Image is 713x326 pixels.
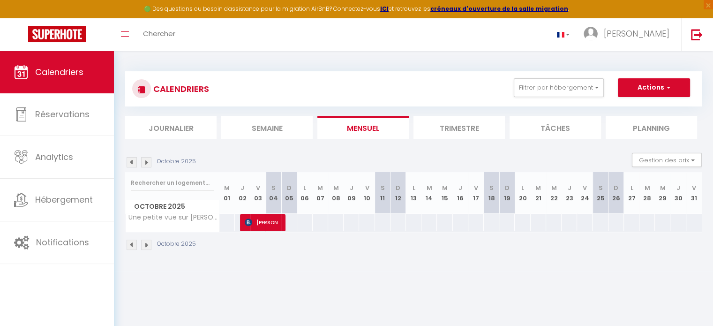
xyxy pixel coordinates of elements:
p: Octobre 2025 [157,157,196,166]
span: Octobre 2025 [126,200,219,213]
th: 20 [515,172,530,214]
abbr: J [350,183,353,192]
th: 24 [577,172,593,214]
abbr: M [442,183,448,192]
th: 06 [297,172,313,214]
h3: CALENDRIERS [151,78,209,99]
button: Ouvrir le widget de chat LiveChat [8,4,36,32]
th: 29 [655,172,670,214]
abbr: L [630,183,633,192]
th: 01 [219,172,235,214]
abbr: J [458,183,462,192]
th: 04 [266,172,281,214]
abbr: J [240,183,244,192]
th: 13 [406,172,421,214]
abbr: J [568,183,571,192]
th: 30 [670,172,686,214]
abbr: D [614,183,618,192]
th: 09 [344,172,359,214]
a: créneaux d'ouverture de la salle migration [430,5,568,13]
th: 12 [390,172,406,214]
img: ... [584,27,598,41]
th: 31 [686,172,702,214]
span: [PERSON_NAME] [245,213,281,231]
abbr: S [598,183,602,192]
li: Trimestre [413,116,505,139]
abbr: D [505,183,510,192]
abbr: M [317,183,323,192]
abbr: V [256,183,260,192]
abbr: V [474,183,478,192]
th: 25 [593,172,608,214]
img: logout [691,29,703,40]
abbr: M [660,183,666,192]
input: Rechercher un logement... [131,174,214,191]
a: Chercher [136,18,182,51]
th: 10 [359,172,375,214]
span: [PERSON_NAME] [604,28,669,39]
th: 18 [484,172,499,214]
span: Notifications [36,236,89,248]
abbr: V [365,183,369,192]
abbr: D [287,183,292,192]
abbr: M [224,183,230,192]
li: Semaine [221,116,313,139]
th: 14 [421,172,437,214]
abbr: M [645,183,650,192]
img: Super Booking [28,26,86,42]
abbr: L [521,183,524,192]
abbr: M [551,183,556,192]
th: 26 [608,172,624,214]
a: ... [PERSON_NAME] [577,18,681,51]
span: Réservations [35,108,90,120]
button: Filtrer par hébergement [514,78,604,97]
th: 17 [468,172,484,214]
abbr: V [583,183,587,192]
abbr: M [427,183,432,192]
abbr: S [381,183,385,192]
abbr: S [271,183,276,192]
iframe: Chat [673,284,706,319]
th: 15 [437,172,452,214]
a: ICI [380,5,389,13]
li: Journalier [125,116,217,139]
th: 02 [235,172,250,214]
th: 08 [328,172,344,214]
span: Chercher [143,29,175,38]
abbr: L [303,183,306,192]
th: 23 [562,172,577,214]
p: Octobre 2025 [157,240,196,249]
abbr: L [413,183,415,192]
th: 28 [639,172,655,214]
li: Mensuel [317,116,409,139]
abbr: S [489,183,494,192]
th: 21 [531,172,546,214]
li: Tâches [510,116,601,139]
th: 19 [499,172,515,214]
button: Actions [618,78,690,97]
abbr: V [692,183,696,192]
abbr: J [676,183,680,192]
button: Gestion des prix [632,153,702,167]
abbr: M [333,183,339,192]
abbr: M [535,183,541,192]
th: 16 [453,172,468,214]
th: 05 [281,172,297,214]
th: 27 [624,172,639,214]
span: Analytics [35,151,73,163]
abbr: D [396,183,400,192]
span: Calendriers [35,66,83,78]
li: Planning [606,116,697,139]
th: 11 [375,172,390,214]
span: Hébergement [35,194,93,205]
th: 07 [313,172,328,214]
th: 03 [250,172,266,214]
span: Une petite vue sur [PERSON_NAME] [127,214,221,221]
th: 22 [546,172,562,214]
